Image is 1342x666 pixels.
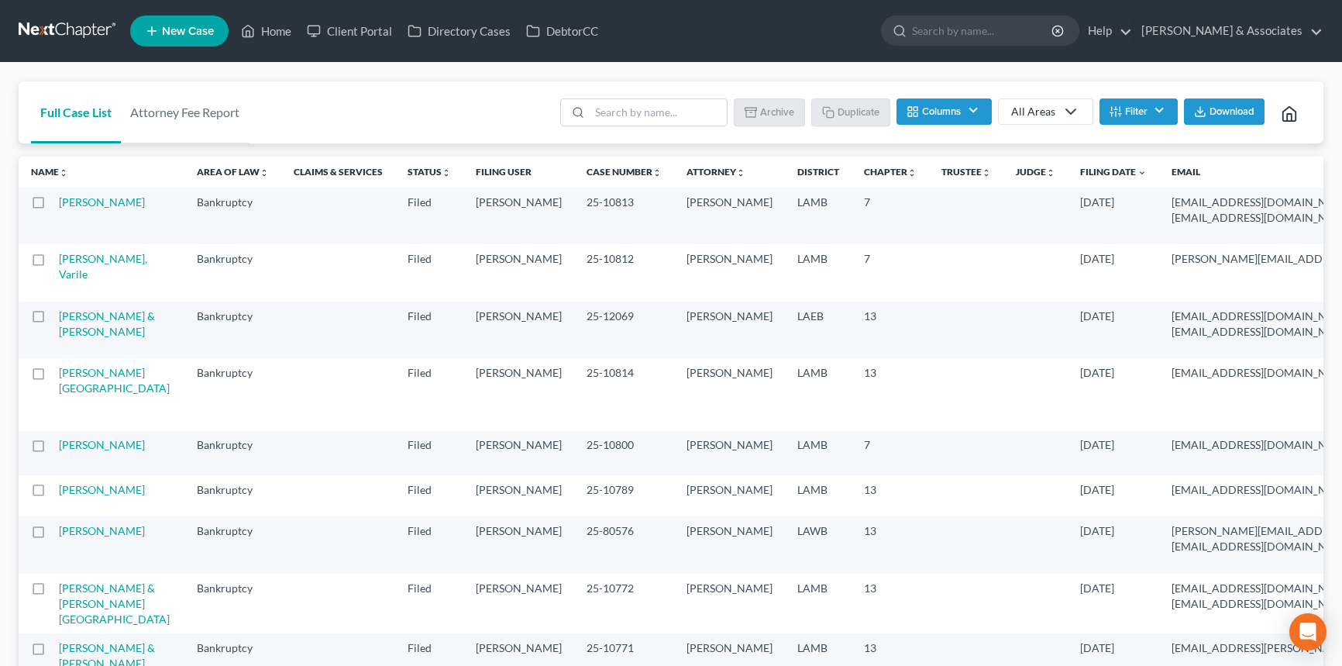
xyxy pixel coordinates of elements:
td: Bankruptcy [184,475,281,516]
td: 13 [852,358,929,430]
td: LAMB [785,431,852,475]
td: Bankruptcy [184,574,281,633]
a: Filing Date expand_more [1080,166,1147,178]
td: 7 [852,244,929,301]
td: Filed [395,431,463,475]
a: Nameunfold_more [31,166,68,178]
a: Statusunfold_more [408,166,451,178]
a: [PERSON_NAME] [59,438,145,451]
td: 25-10800 [574,431,674,475]
td: [PERSON_NAME] [463,244,574,301]
td: [PERSON_NAME] [463,475,574,516]
td: LAWB [785,516,852,573]
a: DebtorCC [518,17,606,45]
td: [DATE] [1068,475,1159,516]
a: Chapterunfold_more [864,166,917,178]
td: Filed [395,244,463,301]
td: Bankruptcy [184,516,281,573]
td: [PERSON_NAME] [674,574,785,633]
input: Search by name... [912,16,1054,45]
a: Directory Cases [400,17,518,45]
button: Filter [1099,98,1178,125]
td: Bankruptcy [184,188,281,244]
td: 25-10812 [574,244,674,301]
td: [PERSON_NAME] [674,431,785,475]
td: Bankruptcy [184,358,281,430]
a: [PERSON_NAME], Varile [59,252,147,281]
th: Filing User [463,157,574,188]
td: [PERSON_NAME] [674,302,785,358]
td: Filed [395,574,463,633]
th: District [785,157,852,188]
td: [PERSON_NAME] [463,431,574,475]
a: Help [1080,17,1132,45]
th: Claims & Services [281,157,395,188]
td: Bankruptcy [184,244,281,301]
td: Filed [395,358,463,430]
td: LAMB [785,475,852,516]
td: Bankruptcy [184,431,281,475]
td: 13 [852,302,929,358]
td: [PERSON_NAME] [463,302,574,358]
td: Bankruptcy [184,302,281,358]
td: [DATE] [1068,516,1159,573]
td: Filed [395,516,463,573]
i: unfold_more [260,168,269,178]
td: [DATE] [1068,358,1159,430]
td: [PERSON_NAME] [463,188,574,244]
a: Full Case List [31,81,121,143]
span: New Case [162,26,214,37]
td: Filed [395,475,463,516]
td: [PERSON_NAME] [674,244,785,301]
i: unfold_more [442,168,451,178]
a: [PERSON_NAME] [59,195,145,209]
a: Client Portal [299,17,400,45]
td: LAMB [785,188,852,244]
i: unfold_more [1046,168,1055,178]
td: Filed [395,302,463,358]
i: unfold_more [652,168,662,178]
td: 25-10772 [574,574,674,633]
i: unfold_more [736,168,745,178]
div: Open Intercom Messenger [1289,613,1327,650]
a: Judgeunfold_more [1016,166,1055,178]
td: 7 [852,188,929,244]
a: [PERSON_NAME] & [PERSON_NAME] [59,309,155,338]
td: [DATE] [1068,244,1159,301]
td: 25-80576 [574,516,674,573]
i: unfold_more [907,168,917,178]
a: Trusteeunfold_more [941,166,991,178]
td: 25-10789 [574,475,674,516]
a: [PERSON_NAME] & [PERSON_NAME][GEOGRAPHIC_DATA] [59,581,170,626]
td: 13 [852,516,929,573]
td: [PERSON_NAME] [463,516,574,573]
td: LAMB [785,358,852,430]
span: Download [1210,105,1254,118]
td: LAMB [785,574,852,633]
td: [PERSON_NAME] [674,475,785,516]
a: [PERSON_NAME][GEOGRAPHIC_DATA] [59,366,170,395]
td: [PERSON_NAME] [463,358,574,430]
td: 25-10813 [574,188,674,244]
td: 13 [852,574,929,633]
td: [PERSON_NAME] [674,516,785,573]
a: Area of Lawunfold_more [197,166,269,178]
button: Download [1184,98,1265,125]
td: 13 [852,475,929,516]
td: [PERSON_NAME] [674,358,785,430]
a: Case Numberunfold_more [587,166,662,178]
i: expand_more [1137,168,1147,178]
td: [PERSON_NAME] [674,188,785,244]
a: [PERSON_NAME] & Associates [1134,17,1323,45]
i: unfold_more [59,168,68,178]
td: [DATE] [1068,188,1159,244]
td: [DATE] [1068,302,1159,358]
td: LAEB [785,302,852,358]
a: Attorneyunfold_more [686,166,745,178]
td: 25-10814 [574,358,674,430]
div: All Areas [1011,104,1055,119]
a: [PERSON_NAME] [59,483,145,496]
input: Search by name... [590,99,727,126]
td: [DATE] [1068,574,1159,633]
i: unfold_more [982,168,991,178]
